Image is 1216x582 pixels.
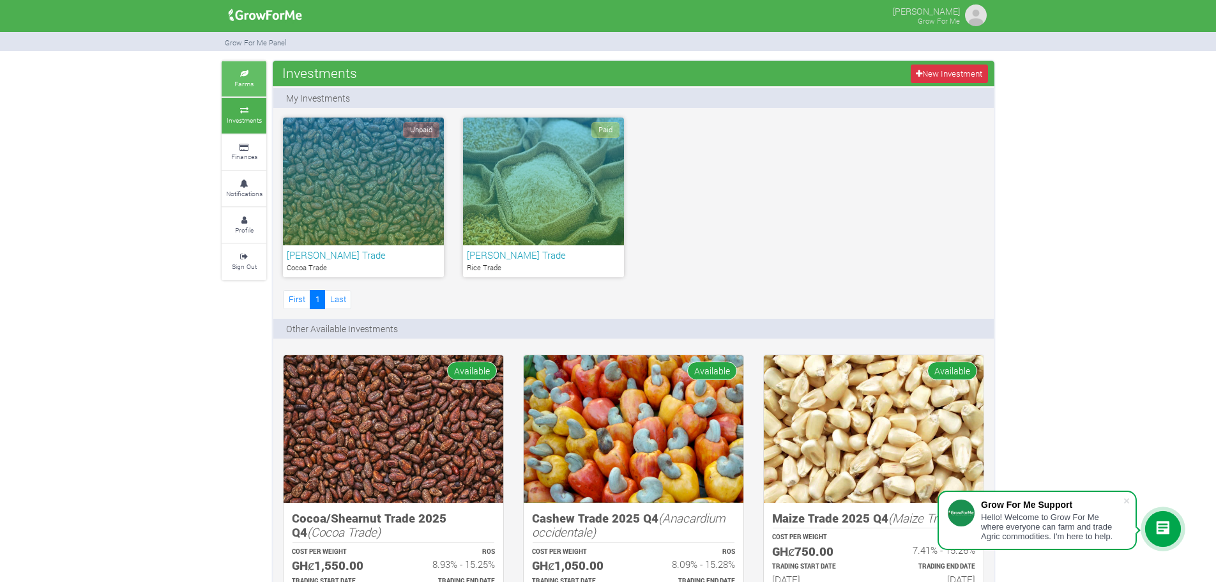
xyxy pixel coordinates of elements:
p: My Investments [286,91,350,105]
i: (Cocoa Trade) [307,524,381,540]
a: Sign Out [222,244,266,279]
p: Rice Trade [467,263,620,273]
p: Estimated Trading Start Date [772,562,862,572]
p: ROS [885,533,975,542]
span: Available [927,362,977,380]
p: COST PER WEIGHT [532,548,622,557]
p: ROS [405,548,495,557]
span: Available [447,362,497,380]
p: Other Available Investments [286,322,398,335]
p: Cocoa Trade [287,263,440,273]
small: Notifications [226,189,262,198]
small: Grow For Me [918,16,960,26]
img: growforme image [524,355,743,503]
h6: 8.93% - 15.25% [405,558,495,570]
a: Finances [222,135,266,170]
nav: Page Navigation [283,290,351,309]
span: Unpaid [403,122,439,138]
a: Unpaid [PERSON_NAME] Trade Cocoa Trade [283,118,444,277]
a: First [283,290,310,309]
p: Estimated Trading End Date [885,562,975,572]
small: Profile [235,226,254,234]
small: Farms [234,79,254,88]
p: [PERSON_NAME] [893,3,960,18]
a: Investments [222,98,266,133]
a: Last [324,290,351,309]
img: growforme image [284,355,503,503]
h5: GHȼ750.00 [772,544,862,559]
div: Grow For Me Support [981,500,1123,510]
img: growforme image [224,3,307,28]
small: Investments [227,116,262,125]
h6: [PERSON_NAME] Trade [287,249,440,261]
a: Farms [222,61,266,96]
h5: GHȼ1,550.00 [292,558,382,573]
a: 1 [310,290,325,309]
a: New Investment [911,65,988,83]
small: Finances [231,152,257,161]
h6: 7.41% - 15.26% [885,544,975,556]
small: Grow For Me Panel [225,38,287,47]
h6: 8.09% - 15.28% [645,558,735,570]
p: COST PER WEIGHT [772,533,862,542]
span: Available [687,362,737,380]
span: Investments [279,60,360,86]
a: Notifications [222,171,266,206]
i: (Maize Trade) [888,510,960,526]
h5: GHȼ1,050.00 [532,558,622,573]
i: (Anacardium occidentale) [532,510,726,540]
img: growforme image [963,3,989,28]
div: Hello! Welcome to Grow For Me where everyone can farm and trade Agric commodities. I'm here to help. [981,512,1123,541]
h6: [PERSON_NAME] Trade [467,249,620,261]
p: COST PER WEIGHT [292,548,382,557]
a: Paid [PERSON_NAME] Trade Rice Trade [463,118,624,277]
a: Profile [222,208,266,243]
p: ROS [645,548,735,557]
h5: Cashew Trade 2025 Q4 [532,511,735,540]
small: Sign Out [232,262,257,271]
img: growforme image [764,355,984,503]
h5: Maize Trade 2025 Q4 [772,511,975,526]
span: Paid [591,122,619,138]
h5: Cocoa/Shearnut Trade 2025 Q4 [292,511,495,540]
